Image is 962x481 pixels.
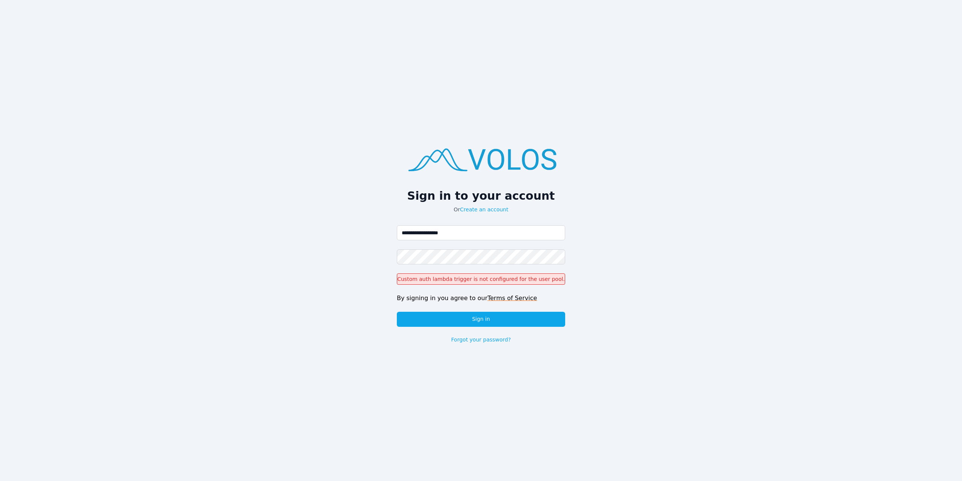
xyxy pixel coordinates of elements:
p: Or [397,206,565,213]
div: By signing in you agree to our [397,294,565,303]
img: logo.png [397,138,565,180]
a: Terms of Service [487,294,537,302]
a: Forgot your password? [451,336,511,343]
a: Create an account [460,206,508,212]
button: Sign in [397,312,565,327]
h2: Sign in to your account [397,189,565,203]
div: Custom auth lambda trigger is not configured for the user pool. [397,273,565,285]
